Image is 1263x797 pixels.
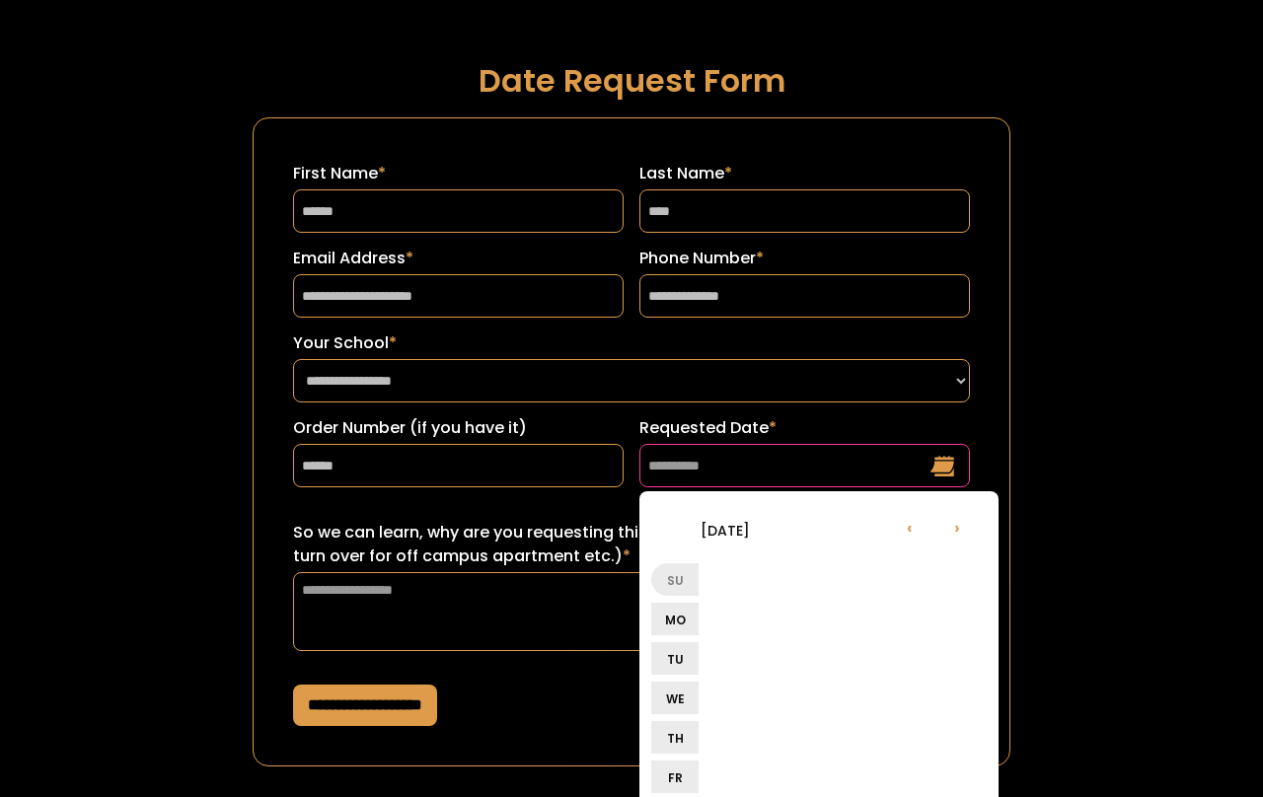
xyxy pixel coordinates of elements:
li: › [933,503,981,550]
li: Su [651,563,699,596]
label: Email Address [293,247,624,270]
label: So we can learn, why are you requesting this date? (ex: sorority recruitment, lease turn over for... [293,521,970,568]
li: [DATE] [651,506,799,553]
form: Request a Date Form [253,117,1010,766]
li: Tu [651,642,699,675]
h1: Date Request Form [253,63,1010,98]
li: We [651,682,699,714]
li: Mo [651,603,699,635]
li: ‹ [886,503,933,550]
label: Your School [293,331,970,355]
li: Th [651,721,699,754]
label: Last Name [639,162,970,185]
li: Fr [651,761,699,793]
label: Phone Number [639,247,970,270]
label: Order Number (if you have it) [293,416,624,440]
label: First Name [293,162,624,185]
label: Requested Date [639,416,970,440]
